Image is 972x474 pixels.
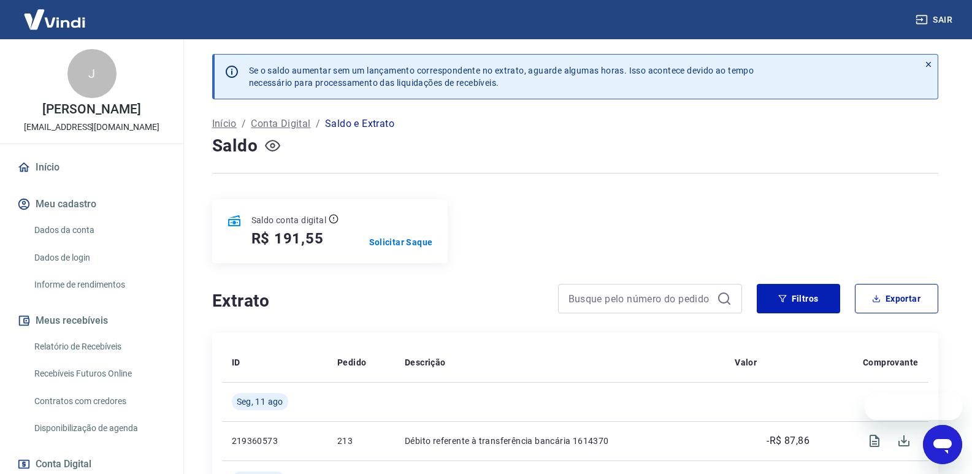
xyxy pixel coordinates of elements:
[29,389,169,414] a: Contratos com credores
[865,393,962,420] iframe: Mensagem da empresa
[212,289,543,313] h4: Extrato
[251,214,327,226] p: Saldo conta digital
[337,435,385,447] p: 213
[15,154,169,181] a: Início
[212,117,237,131] a: Início
[369,236,433,248] a: Solicitar Saque
[855,284,938,313] button: Exportar
[67,49,117,98] div: J
[860,426,889,456] span: Visualizar
[242,117,246,131] p: /
[29,245,169,270] a: Dados de login
[405,356,446,369] p: Descrição
[24,121,159,134] p: [EMAIL_ADDRESS][DOMAIN_NAME]
[29,272,169,297] a: Informe de rendimentos
[913,9,957,31] button: Sair
[889,426,919,456] span: Download
[863,356,918,369] p: Comprovante
[337,356,366,369] p: Pedido
[249,64,754,89] p: Se o saldo aumentar sem um lançamento correspondente no extrato, aguarde algumas horas. Isso acon...
[29,334,169,359] a: Relatório de Recebíveis
[232,356,240,369] p: ID
[767,434,809,448] p: -R$ 87,86
[251,229,324,248] h5: R$ 191,55
[15,191,169,218] button: Meu cadastro
[568,289,712,308] input: Busque pelo número do pedido
[212,134,258,158] h4: Saldo
[757,284,840,313] button: Filtros
[251,117,310,131] a: Conta Digital
[29,416,169,441] a: Disponibilização de agenda
[923,425,962,464] iframe: Botão para abrir a janela de mensagens
[42,103,140,116] p: [PERSON_NAME]
[29,361,169,386] a: Recebíveis Futuros Online
[405,435,715,447] p: Débito referente à transferência bancária 1614370
[316,117,320,131] p: /
[232,435,318,447] p: 219360573
[237,396,283,408] span: Seg, 11 ago
[735,356,757,369] p: Valor
[15,1,94,38] img: Vindi
[325,117,394,131] p: Saldo e Extrato
[15,307,169,334] button: Meus recebíveis
[29,218,169,243] a: Dados da conta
